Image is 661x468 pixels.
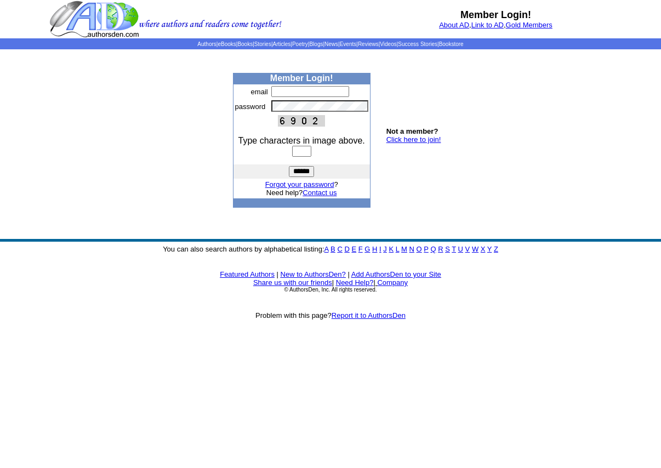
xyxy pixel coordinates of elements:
[460,9,531,20] b: Member Login!
[351,245,356,253] a: E
[265,180,338,189] font: ?
[254,41,271,47] a: Stories
[445,245,450,253] a: S
[377,278,408,287] a: Company
[235,102,266,111] font: password
[273,41,291,47] a: Articles
[220,270,275,278] a: Featured Authors
[494,245,498,253] a: Z
[284,287,377,293] font: © AuthorsDen, Inc. All rights reserved.
[218,41,236,47] a: eBooks
[465,245,470,253] a: V
[351,270,441,278] a: Add AuthorsDen to your Site
[303,189,337,197] a: Contact us
[266,189,337,197] font: Need help?
[417,245,422,253] a: O
[373,278,408,287] font: |
[278,115,325,127] img: This Is CAPTCHA Image
[430,245,436,253] a: Q
[324,245,329,253] a: A
[398,41,437,47] a: Success Stories
[438,245,443,253] a: R
[277,270,278,278] font: |
[309,41,323,47] a: Blogs
[481,245,486,253] a: X
[255,311,406,319] font: Problem with this page?
[281,270,346,278] a: New to AuthorsDen?
[472,245,478,253] a: W
[163,245,498,253] font: You can also search authors by alphabetical listing:
[332,278,334,287] font: |
[251,88,268,96] font: email
[330,245,335,253] a: B
[332,311,406,319] a: Report it to AuthorsDen
[439,21,469,29] a: About AD
[197,41,216,47] a: Authors
[265,180,334,189] a: Forgot your password
[358,245,363,253] a: F
[197,41,463,47] span: | | | | | | | | | | | |
[439,21,552,29] font: , ,
[506,21,552,29] a: Gold Members
[401,245,407,253] a: M
[396,245,400,253] a: L
[358,41,379,47] a: Reviews
[386,135,441,144] a: Click here to join!
[344,245,349,253] a: D
[292,41,308,47] a: Poetry
[340,41,357,47] a: Events
[237,41,253,47] a: Books
[379,245,381,253] a: I
[324,41,338,47] a: News
[253,278,332,287] a: Share us with our friends
[471,21,504,29] a: Link to AD
[386,127,438,135] b: Not a member?
[270,73,333,83] b: Member Login!
[383,245,387,253] a: J
[347,270,349,278] font: |
[364,245,370,253] a: G
[336,278,374,287] a: Need Help?
[424,245,428,253] a: P
[409,245,414,253] a: N
[337,245,342,253] a: C
[487,245,492,253] a: Y
[389,245,394,253] a: K
[372,245,377,253] a: H
[458,245,463,253] a: U
[439,41,464,47] a: Bookstore
[238,136,365,145] font: Type characters in image above.
[380,41,396,47] a: Videos
[452,245,456,253] a: T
